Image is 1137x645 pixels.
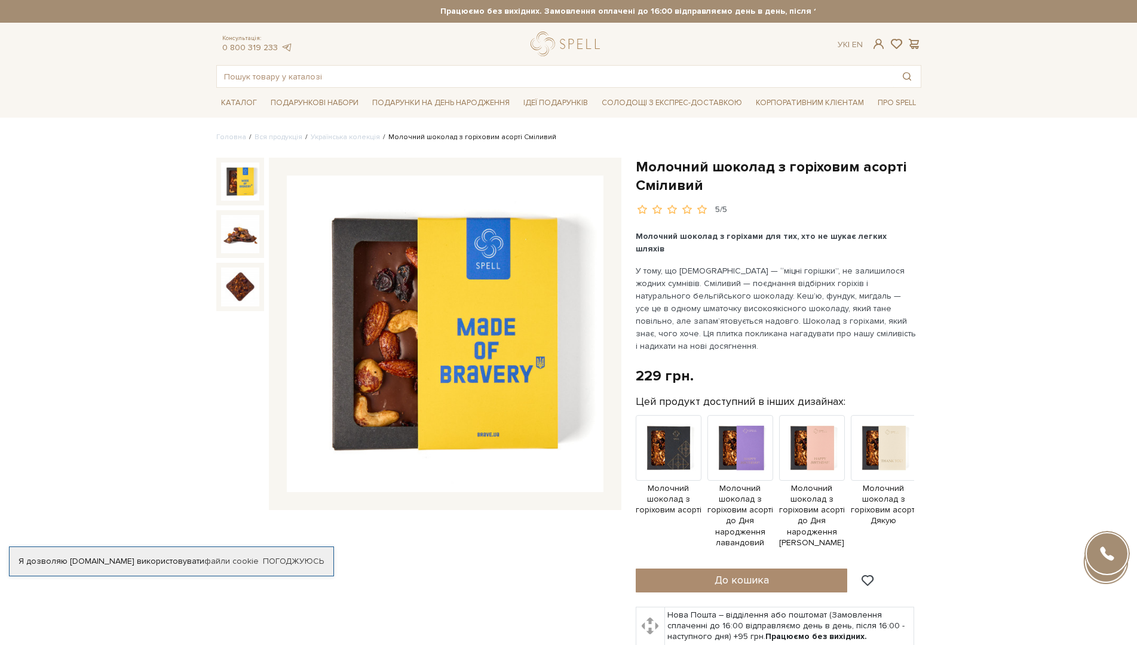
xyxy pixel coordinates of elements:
[851,483,917,527] span: Молочний шоколад з горіховим асорті Дякую
[531,32,605,56] a: logo
[216,133,246,142] a: Головна
[873,94,921,112] span: Про Spell
[221,268,259,306] img: Молочний шоколад з горіховим асорті Сміливий
[281,42,293,53] a: telegram
[217,66,893,87] input: Пошук товару у каталозі
[707,415,773,481] img: Продукт
[636,265,916,352] p: У тому, що [DEMOGRAPHIC_DATA] — “міцні горішки”, не залишилося жодних сумнівів. Сміливий — поєдна...
[852,39,863,50] a: En
[707,483,773,548] span: Молочний шоколад з горіховим асорті до Дня народження лавандовий
[636,483,701,516] span: Молочний шоколад з горіховим асорті
[715,204,727,216] div: 5/5
[216,94,262,112] span: Каталог
[519,94,593,112] span: Ідеї подарунків
[263,556,324,567] a: Погоджуюсь
[838,39,863,50] div: Ук
[765,631,867,641] b: Працюємо без вихідних.
[636,367,694,385] div: 229 грн.
[636,415,701,481] img: Продукт
[204,556,259,566] a: файли cookie
[266,94,363,112] span: Подарункові набори
[255,133,302,142] a: Вся продукція
[221,162,259,201] img: Молочний шоколад з горіховим асорті Сміливий
[636,569,848,592] button: До кошика
[380,132,556,143] li: Молочний шоколад з горіховим асорті Сміливий
[636,395,845,408] label: Цей продукт доступний в інших дизайнах:
[221,215,259,253] img: Молочний шоколад з горіховим асорті Сміливий
[779,415,845,481] img: Продукт
[715,573,769,586] span: До кошика
[779,483,845,548] span: Молочний шоколад з горіховим асорті до Дня народження [PERSON_NAME]
[893,66,921,87] button: Пошук товару у каталозі
[222,42,278,53] a: 0 800 319 233
[707,442,773,548] a: Молочний шоколад з горіховим асорті до Дня народження лавандовий
[636,231,887,254] b: Молочний шоколад з горіхами для тих, хто не шукає легких шляхів
[311,133,380,142] a: Українська колекція
[779,442,845,548] a: Молочний шоколад з горіховим асорті до Дня народження [PERSON_NAME]
[287,176,603,492] img: Молочний шоколад з горіховим асорті Сміливий
[636,442,701,515] a: Молочний шоколад з горіховим асорті
[751,93,869,113] a: Корпоративним клієнтам
[851,442,917,526] a: Молочний шоколад з горіховим асорті Дякую
[636,158,921,195] h1: Молочний шоколад з горіховим асорті Сміливий
[10,556,333,567] div: Я дозволяю [DOMAIN_NAME] використовувати
[597,93,747,113] a: Солодощі з експрес-доставкою
[322,6,1027,17] strong: Працюємо без вихідних. Замовлення оплачені до 16:00 відправляємо день в день, після 16:00 - насту...
[848,39,850,50] span: |
[367,94,514,112] span: Подарунки на День народження
[222,35,293,42] span: Консультація:
[851,415,917,481] img: Продукт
